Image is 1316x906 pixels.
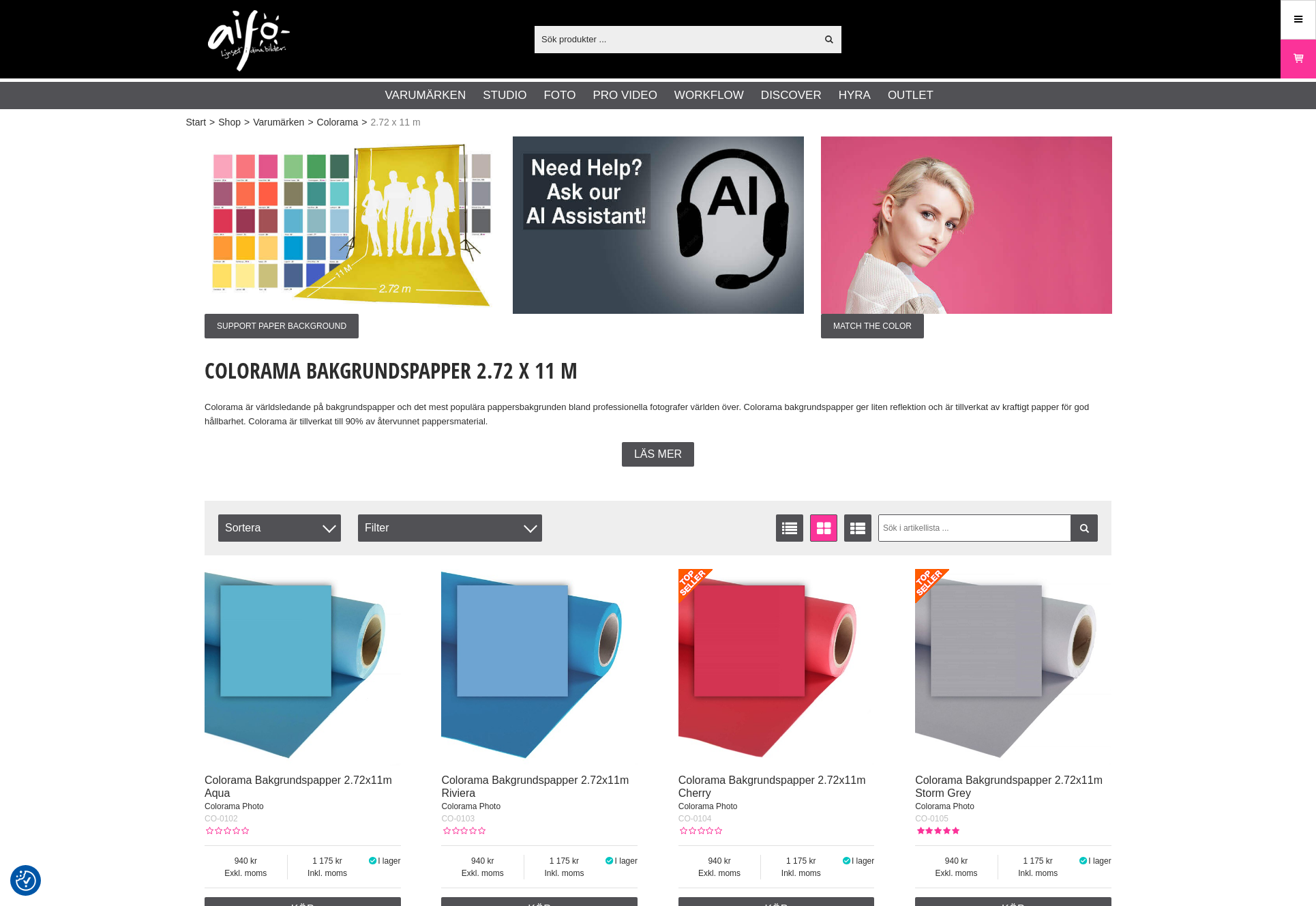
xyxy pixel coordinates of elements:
[205,314,359,338] span: Support Paper Background
[385,87,466,104] a: Varumärken
[839,87,871,104] a: Hyra
[441,855,524,867] span: 940
[678,825,722,837] div: Kundbetyg: 0
[878,514,1098,542] input: Sök i artikellista ...
[761,87,822,104] a: Discover
[218,514,341,542] span: Sortera
[378,856,400,866] span: I lager
[253,115,304,130] a: Varumärken
[852,856,874,866] span: I lager
[761,855,841,867] span: 1 175
[441,867,524,879] span: Exkl. moms
[1078,856,1089,866] i: I lager
[915,825,959,837] div: Kundbetyg: 5.00
[205,814,238,823] span: CO-0102
[205,867,287,879] span: Exkl. moms
[915,802,974,811] span: Colorama Photo
[513,136,804,314] img: Annons:007 ban-elin-AIelin-eng.jpg
[317,115,359,130] a: Colorama
[1071,514,1098,542] a: Filtrera
[678,569,875,765] img: Colorama Bakgrundspapper 2.72x11m Cherry
[915,814,948,823] span: CO-0105
[361,115,367,130] span: >
[308,115,313,130] span: >
[844,514,871,542] a: Utökad listvisning
[367,856,378,866] i: I lager
[205,825,248,837] div: Kundbetyg: 0
[915,569,1111,765] img: Colorama Bakgrundspapper 2.72x11m Storm Grey
[483,87,526,104] a: Studio
[205,355,1111,385] h1: Colorama Bakgrundspapper 2.72 x 11 m
[678,855,761,867] span: 940
[441,774,629,799] a: Colorama Bakgrundspapper 2.72x11m Riviera
[1088,856,1111,866] span: I lager
[888,87,933,104] a: Outlet
[370,115,420,130] span: 2.72 x 11 m
[604,856,615,866] i: I lager
[543,87,575,104] a: Foto
[761,867,841,879] span: Inkl. moms
[205,400,1111,429] p: Colorama är världsledande på bakgrundspapper och det mest populära pappersbakgrunden bland profes...
[998,867,1078,879] span: Inkl. moms
[998,855,1078,867] span: 1 175
[841,856,852,866] i: I lager
[615,856,638,866] span: I lager
[205,802,264,811] span: Colorama Photo
[209,115,215,130] span: >
[678,802,738,811] span: Colorama Photo
[441,569,638,765] img: Colorama Bakgrundspapper 2.72x11m Riviera
[634,448,682,461] span: Läs mer
[441,814,475,823] span: CO-0103
[288,855,368,867] span: 1 175
[441,825,485,837] div: Kundbetyg: 0
[288,867,368,879] span: Inkl. moms
[915,774,1103,799] a: Colorama Bakgrundspapper 2.72x11m Storm Grey
[16,868,36,893] button: Samtyckesinställningar
[186,115,207,130] a: Start
[678,867,761,879] span: Exkl. moms
[205,774,392,799] a: Colorama Bakgrundspapper 2.72x11m Aqua
[524,867,604,879] span: Inkl. moms
[205,136,496,338] a: Annons:003 ban-colorama-272x11.jpgSupport Paper Background
[244,115,250,130] span: >
[678,814,712,823] span: CO-0104
[218,115,241,130] a: Shop
[821,136,1112,338] a: Annons:002 ban-colorama-272x11-001.jpgMatch the color
[16,871,36,891] img: Revisit consent button
[821,314,924,338] span: Match the color
[441,802,500,811] span: Colorama Photo
[535,29,816,49] input: Sök produkter ...
[593,87,657,104] a: Pro Video
[674,87,744,104] a: Workflow
[205,855,287,867] span: 940
[678,774,866,799] a: Colorama Bakgrundspapper 2.72x11m Cherry
[776,514,803,542] a: Listvisning
[915,867,998,879] span: Exkl. moms
[915,855,998,867] span: 940
[208,10,290,72] img: logo.png
[821,136,1112,314] img: Annons:002 ban-colorama-272x11-001.jpg
[810,514,837,542] a: Fönstervisning
[205,569,401,765] img: Colorama Bakgrundspapper 2.72x11m Aqua
[524,855,604,867] span: 1 175
[358,514,542,542] div: Filter
[205,136,496,314] img: Annons:003 ban-colorama-272x11.jpg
